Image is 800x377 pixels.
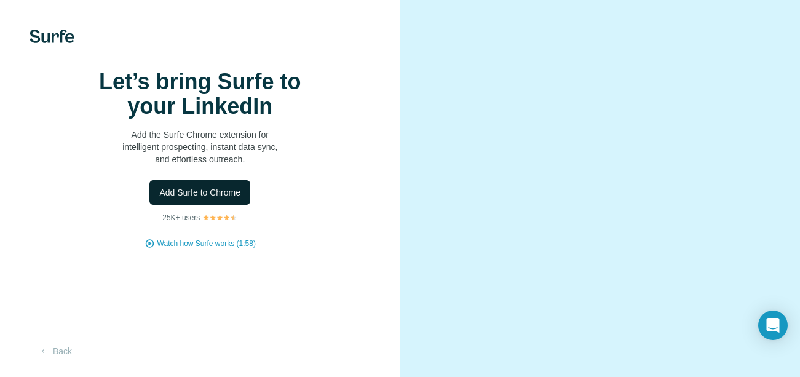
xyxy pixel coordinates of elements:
h1: Let’s bring Surfe to your LinkedIn [77,69,323,119]
button: Add Surfe to Chrome [149,180,250,205]
button: Back [30,340,81,362]
p: Add the Surfe Chrome extension for intelligent prospecting, instant data sync, and effortless out... [77,129,323,165]
img: Rating Stars [202,214,237,221]
span: Add Surfe to Chrome [159,186,240,199]
p: 25K+ users [162,212,200,223]
div: Open Intercom Messenger [758,311,788,340]
img: Surfe's logo [30,30,74,43]
button: Watch how Surfe works (1:58) [157,238,256,249]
